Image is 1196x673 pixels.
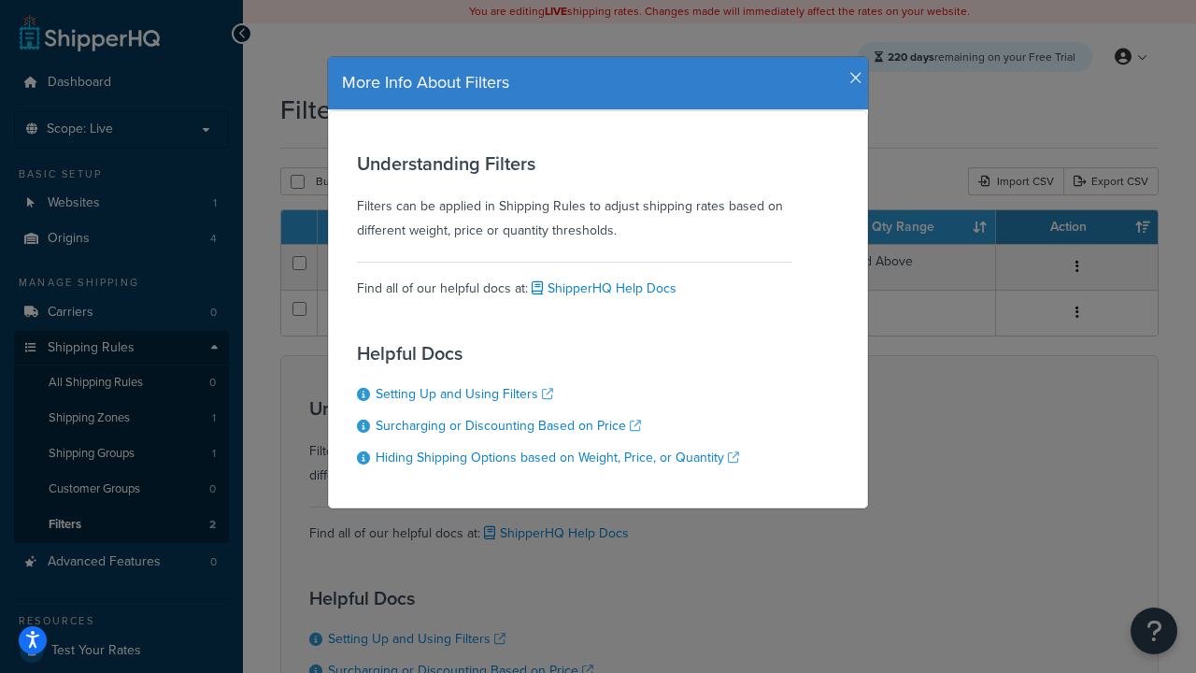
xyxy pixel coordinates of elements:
h4: More Info About Filters [342,71,854,95]
div: Filters can be applied in Shipping Rules to adjust shipping rates based on different weight, pric... [357,153,792,243]
h3: Understanding Filters [357,153,792,174]
a: ShipperHQ Help Docs [528,279,676,298]
a: Surcharging or Discounting Based on Price [376,416,641,436]
a: Setting Up and Using Filters [376,384,553,404]
div: Find all of our helpful docs at: [357,262,792,301]
h3: Helpful Docs [357,343,739,364]
a: Hiding Shipping Options based on Weight, Price, or Quantity [376,448,739,467]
